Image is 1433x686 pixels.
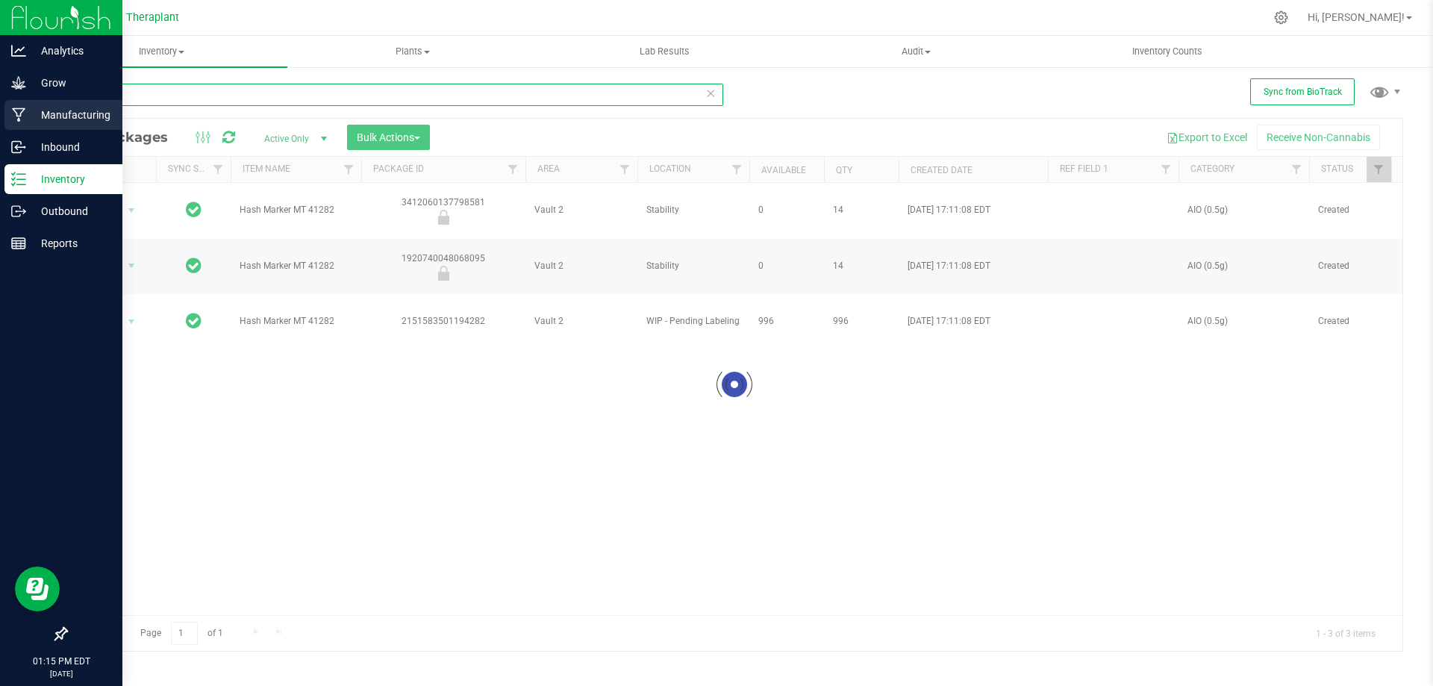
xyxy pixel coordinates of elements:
[26,74,116,92] p: Grow
[287,36,539,67] a: Plants
[7,668,116,679] p: [DATE]
[1272,10,1290,25] div: Manage settings
[790,36,1042,67] a: Audit
[1042,36,1293,67] a: Inventory Counts
[11,43,26,58] inline-svg: Analytics
[791,45,1041,58] span: Audit
[126,11,179,24] span: Theraplant
[539,36,790,67] a: Lab Results
[11,172,26,187] inline-svg: Inventory
[11,140,26,155] inline-svg: Inbound
[15,567,60,611] iframe: Resource center
[1250,78,1355,105] button: Sync from BioTrack
[36,45,287,58] span: Inventory
[11,204,26,219] inline-svg: Outbound
[26,138,116,156] p: Inbound
[11,75,26,90] inline-svg: Grow
[26,234,116,252] p: Reports
[66,84,723,106] input: Search Package ID, Item Name, SKU, Lot or Part Number...
[26,106,116,124] p: Manufacturing
[288,45,538,58] span: Plants
[7,655,116,668] p: 01:15 PM EDT
[1112,45,1223,58] span: Inventory Counts
[1264,87,1342,97] span: Sync from BioTrack
[26,170,116,188] p: Inventory
[11,236,26,251] inline-svg: Reports
[26,202,116,220] p: Outbound
[1308,11,1405,23] span: Hi, [PERSON_NAME]!
[619,45,710,58] span: Lab Results
[26,42,116,60] p: Analytics
[705,84,716,103] span: Clear
[11,107,26,122] inline-svg: Manufacturing
[36,36,287,67] a: Inventory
